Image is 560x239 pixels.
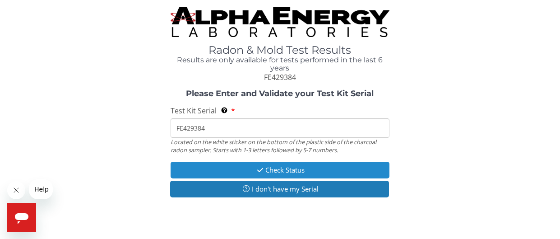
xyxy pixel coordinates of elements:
[171,162,389,178] button: Check Status
[170,181,389,197] button: I don't have my Serial
[29,179,53,199] iframe: Message from company
[264,72,296,82] span: FE429384
[171,106,217,116] span: Test Kit Serial
[171,7,389,37] img: TightCrop.jpg
[7,181,25,199] iframe: Close message
[171,138,389,155] div: Located on the white sticker on the bottom of the plastic side of the charcoal radon sampler. Sta...
[7,203,36,232] iframe: Button to launch messaging window
[186,89,374,98] strong: Please Enter and Validate your Test Kit Serial
[171,44,389,56] h1: Radon & Mold Test Results
[171,56,389,72] h4: Results are only available for tests performed in the last 6 years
